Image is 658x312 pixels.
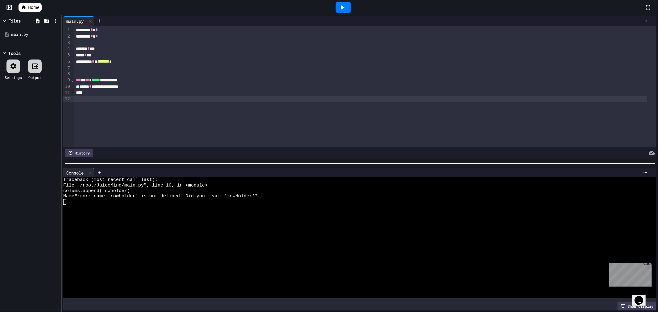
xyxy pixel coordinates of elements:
[63,77,71,84] div: 9
[63,170,87,176] div: Console
[71,77,74,82] span: Fold line
[63,183,208,188] span: File "/root/JuiceMind/main.py", line 10, in <module>
[63,188,130,194] span: colums.append(rowholder)
[63,71,71,77] div: 8
[63,59,71,65] div: 6
[63,65,71,71] div: 7
[618,302,656,310] div: Show display
[63,46,71,52] div: 4
[63,40,71,46] div: 3
[28,75,41,80] div: Output
[28,4,39,10] span: Home
[63,96,71,102] div: 12
[63,33,71,40] div: 2
[2,2,43,39] div: Chat with us now!Close
[63,84,71,90] div: 10
[8,50,21,56] div: Tools
[63,90,71,96] div: 11
[63,168,94,177] div: Console
[11,31,59,38] div: main.py
[63,194,258,199] span: NameError: name 'rowholder' is not defined. Did you mean: 'rowHolder'?
[65,149,93,157] div: History
[19,3,42,12] a: Home
[632,287,652,306] iframe: chat widget
[63,52,71,59] div: 5
[5,75,22,80] div: Settings
[8,18,21,24] div: Files
[63,27,71,33] div: 1
[63,177,158,183] span: Traceback (most recent call last):
[607,261,652,287] iframe: chat widget
[63,16,94,26] div: main.py
[63,18,87,24] div: main.py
